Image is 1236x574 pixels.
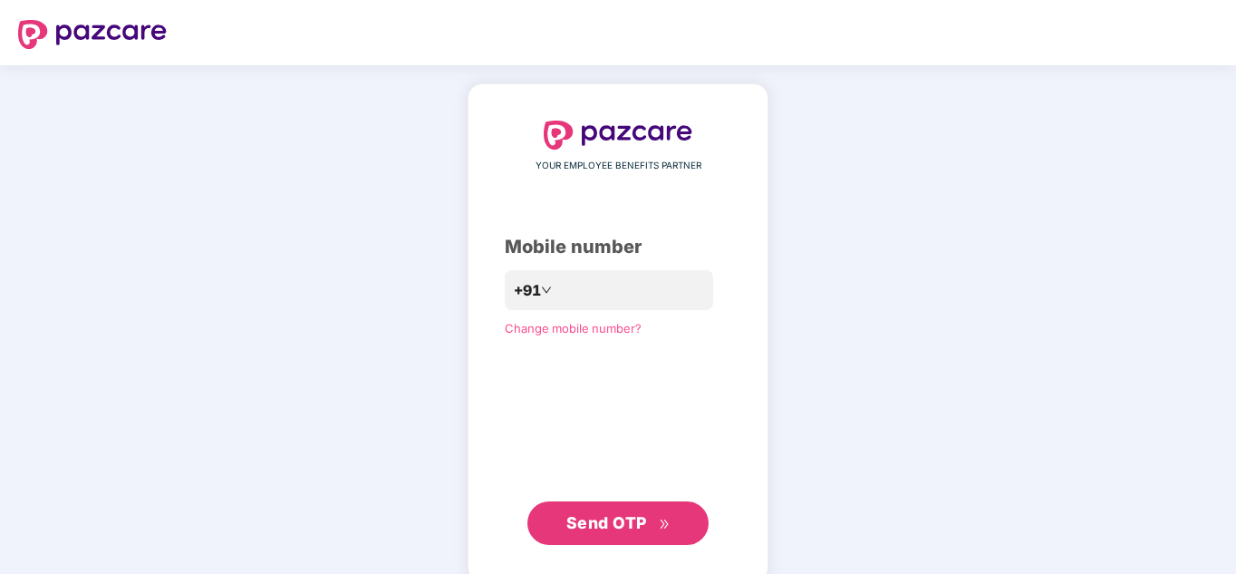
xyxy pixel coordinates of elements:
[514,279,541,302] span: +91
[659,519,671,530] span: double-right
[505,233,731,261] div: Mobile number
[566,513,647,532] span: Send OTP
[505,321,642,336] a: Change mobile number?
[541,285,552,296] span: down
[536,159,701,173] span: YOUR EMPLOYEE BENEFITS PARTNER
[544,121,692,150] img: logo
[527,501,709,545] button: Send OTPdouble-right
[18,20,167,49] img: logo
